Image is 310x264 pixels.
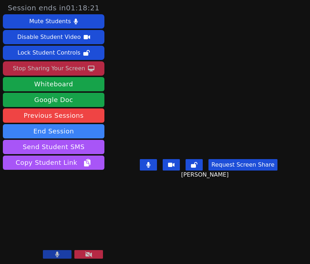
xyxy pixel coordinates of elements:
div: Mute Students [29,16,71,27]
div: Lock Student Controls [18,47,80,59]
button: Disable Student Video [3,30,104,44]
button: Send Student SMS [3,140,104,154]
button: Request Screen Share [208,159,277,171]
span: [PERSON_NAME] [181,171,230,179]
button: Lock Student Controls [3,46,104,60]
button: Whiteboard [3,77,104,91]
button: Copy Student Link [3,156,104,170]
div: Stop Sharing Your Screen [13,63,85,74]
button: End Session [3,124,104,138]
button: Stop Sharing Your Screen [3,61,104,76]
span: Session ends in [8,3,100,13]
div: Disable Student Video [17,31,80,43]
a: Previous Sessions [3,108,104,123]
button: Mute Students [3,14,104,29]
a: Google Doc [3,93,104,107]
span: Copy Student Link [16,158,92,168]
time: 01:18:21 [66,4,100,12]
